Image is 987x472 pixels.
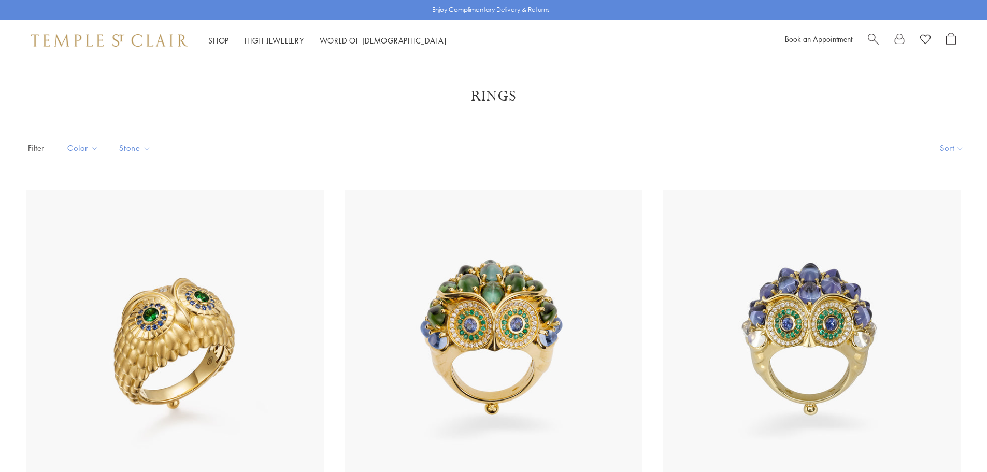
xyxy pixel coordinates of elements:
a: World of [DEMOGRAPHIC_DATA]World of [DEMOGRAPHIC_DATA] [320,35,447,46]
img: Temple St. Clair [31,34,188,47]
a: View Wishlist [920,33,931,48]
a: Book an Appointment [785,34,852,44]
a: High JewelleryHigh Jewellery [245,35,304,46]
button: Show sort by [917,132,987,164]
nav: Main navigation [208,34,447,47]
button: Color [60,136,106,160]
a: ShopShop [208,35,229,46]
a: Open Shopping Bag [946,33,956,48]
button: Stone [111,136,159,160]
p: Enjoy Complimentary Delivery & Returns [432,5,550,15]
h1: Rings [41,87,946,106]
a: Search [868,33,879,48]
span: Stone [114,141,159,154]
span: Color [62,141,106,154]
